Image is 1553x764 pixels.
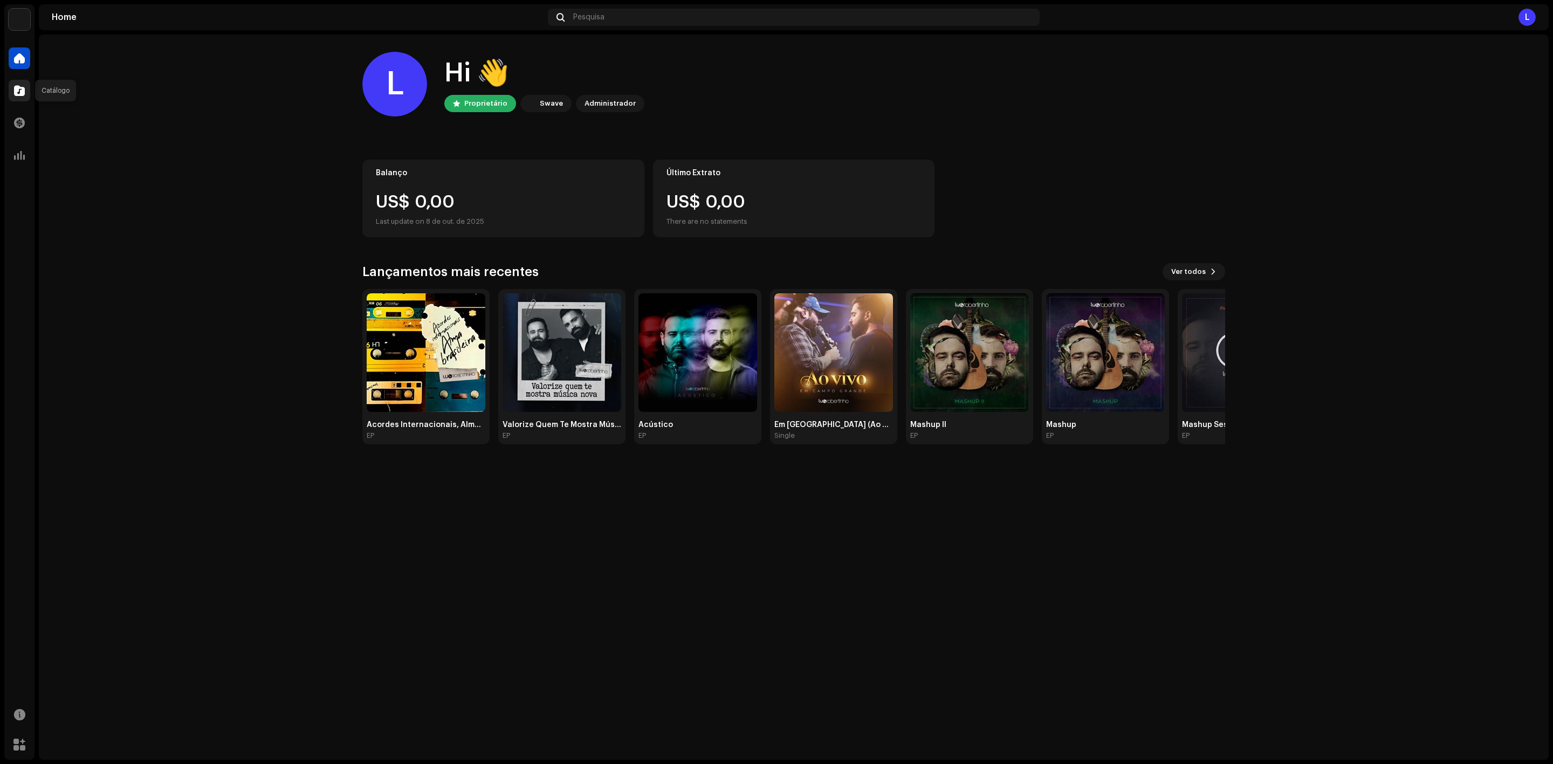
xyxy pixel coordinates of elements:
div: Último Extrato [666,169,922,177]
span: Pesquisa [573,13,604,22]
div: EP [910,431,918,440]
div: EP [503,431,510,440]
div: Swave [540,97,563,110]
div: Administrador [585,97,636,110]
div: EP [1046,431,1054,440]
div: L [362,52,427,116]
img: 741ccf83-8beb-4bcc-a348-3daf0ae8cfcf [367,293,485,412]
div: Balanço [376,169,631,177]
div: Single [774,431,795,440]
span: Ver todos [1171,261,1206,283]
div: Em [GEOGRAPHIC_DATA] (Ao Vivo) [774,421,893,429]
img: 1dd677d2-7655-4651-886c-e62fb56b87af [503,293,621,412]
div: Acústico [638,421,757,429]
img: 49de1db3-edba-4435-b38d-4bd2ccc32871 [1182,293,1301,412]
div: Mashup Sessions [1182,421,1301,429]
re-o-card-value: Último Extrato [653,160,935,237]
div: Mashup II [910,421,1029,429]
div: Acordes Internacionais, Alma Brasileira [367,421,485,429]
div: EP [367,431,374,440]
img: 1710b61e-6121-4e79-a126-bcb8d8a2a180 [9,9,30,30]
div: EP [1182,431,1190,440]
h3: Lançamentos mais recentes [362,263,539,280]
div: Hi 👋 [444,56,644,91]
button: Ver todos [1163,263,1225,280]
div: Proprietário [464,97,507,110]
div: Last update on 8 de out. de 2025 [376,215,631,228]
div: L [1518,9,1536,26]
img: dc1ca2bf-1e6a-459d-9d64-fe9d8905cd89 [774,293,893,412]
img: 1fa08a18-1e3c-4972-874d-ac0aa4a824ca [638,293,757,412]
img: 1710b61e-6121-4e79-a126-bcb8d8a2a180 [523,97,535,110]
img: 136901ab-4d3b-407c-8a32-8fda53cd72c1 [910,293,1029,412]
div: There are no statements [666,215,747,228]
div: Valorize Quem Te Mostra Música Nova [503,421,621,429]
re-o-card-value: Balanço [362,160,644,237]
div: EP [638,431,646,440]
img: 378fdcd0-4887-4de1-92c5-9a3494b4bef8 [1046,293,1165,412]
div: Mashup [1046,421,1165,429]
div: Home [52,13,544,22]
